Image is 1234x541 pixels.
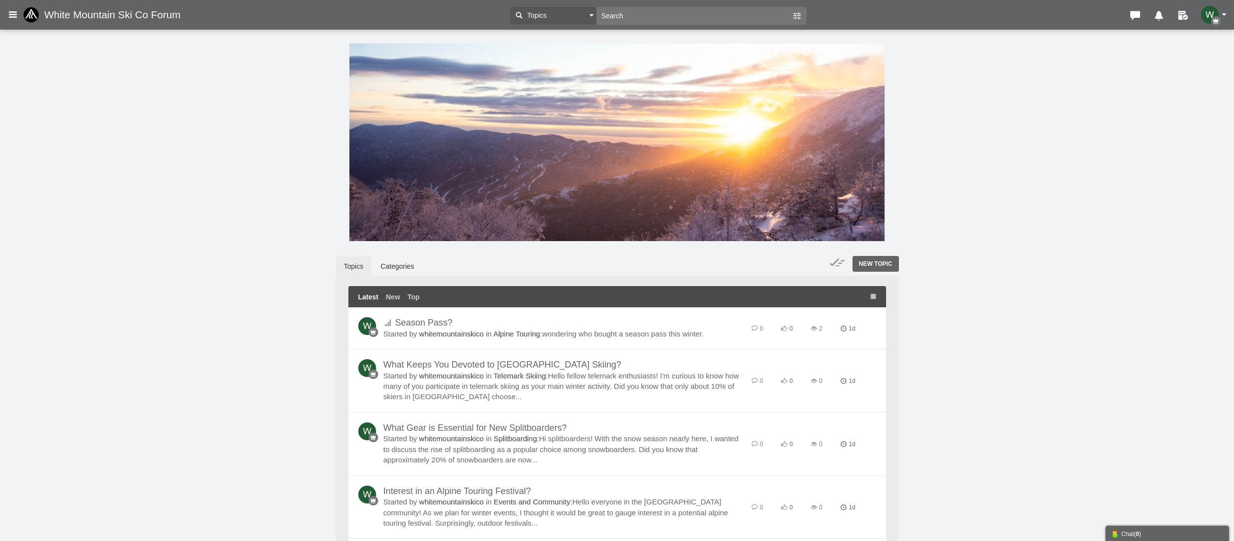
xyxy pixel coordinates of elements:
[395,318,452,328] a: Season Pass?
[493,330,540,338] a: Alpine Touring
[386,292,400,302] a: New
[419,372,484,380] a: whitemountainskico
[760,325,764,332] span: 0
[760,377,764,384] span: 0
[383,360,622,370] a: What Keeps You Devoted to [GEOGRAPHIC_DATA] Skiing?
[859,260,893,267] span: New Topic
[358,317,376,335] img: 83AiqeAAAABklEQVQDAO1nrz2uGMMZAAAAAElFTkSuQmCC
[23,6,188,24] a: White Mountain Ski Co Forum
[790,441,793,448] span: 0
[358,359,376,377] img: 83AiqeAAAABklEQVQDAO1nrz2uGMMZAAAAAElFTkSuQmCC
[596,7,792,24] input: Search
[419,434,484,443] a: whitemountainskico
[419,498,484,506] a: whitemountainskico
[1134,531,1141,538] span: ( )
[760,441,764,448] span: 0
[408,292,420,302] a: Top
[358,486,376,503] img: 83AiqeAAAABklEQVQDAO1nrz2uGMMZAAAAAElFTkSuQmCC
[44,9,188,21] span: White Mountain Ski Co Forum
[358,292,379,302] a: Latest
[525,10,547,21] span: Topics
[841,441,855,448] time: 1d
[760,504,764,511] span: 0
[790,504,793,511] span: 0
[841,325,855,332] time: 1d
[1110,528,1224,539] div: Chat
[494,372,546,380] a: Telemark Skiing
[510,7,596,24] button: Topics
[23,7,44,23] img: favicon-32x32_635f13c0-c808-41eb-b1b8-0451d2c30446.png
[1201,6,1219,24] img: 83AiqeAAAABklEQVQDAO1nrz2uGMMZAAAAAElFTkSuQmCC
[373,256,422,277] a: Categories
[841,504,855,511] time: 1d
[819,441,823,448] span: 0
[819,504,823,511] span: 0
[383,423,567,433] a: What Gear is Essential for New Splitboarders?
[494,434,537,443] a: Splitboarding
[819,325,823,332] span: 2
[790,377,793,384] span: 0
[336,256,372,277] a: Topics
[841,377,855,384] time: 1d
[790,325,793,332] span: 0
[819,377,823,384] span: 0
[494,498,570,506] a: Events and Community
[419,330,484,338] a: whitemountainskico
[852,256,899,272] a: New Topic
[383,486,531,496] a: Interest in an Alpine Touring Festival?
[1136,531,1139,538] strong: 0
[358,422,376,440] img: 83AiqeAAAABklEQVQDAO1nrz2uGMMZAAAAAElFTkSuQmCC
